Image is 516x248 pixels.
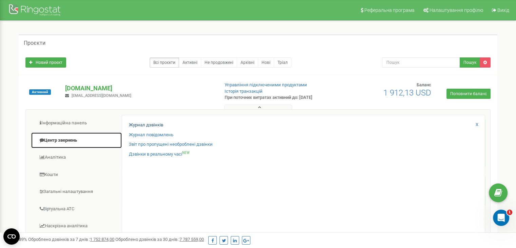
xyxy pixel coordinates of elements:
button: Пошук [460,57,480,68]
a: Історія транзакцій [225,89,263,94]
a: Віртуальна АТС [31,201,122,217]
a: Не продовжені [201,57,237,68]
span: 1 912,13 USD [383,88,431,98]
iframe: Intercom live chat [493,210,509,226]
span: Оброблено дзвінків за 30 днів : [115,237,204,242]
span: Оброблено дзвінків за 7 днів : [28,237,114,242]
a: Дзвінки в реальному часіNEW [129,151,190,158]
p: При поточних витратах активний до: [DATE] [225,94,333,101]
a: Кошти [31,166,122,183]
a: Тріал [274,57,291,68]
a: X [476,122,478,128]
span: Налаштування профілю [429,7,483,13]
a: Журнал повідомлень [129,132,173,138]
span: Активний [29,89,51,95]
a: Активні [179,57,201,68]
a: Поповнити баланс [446,89,491,99]
span: Баланс [417,82,431,87]
a: Всі проєкти [150,57,179,68]
span: 1 [507,210,512,215]
span: Реферальна програма [364,7,415,13]
a: Архівні [237,57,258,68]
span: Вихід [497,7,509,13]
a: Аналiтика [31,149,122,166]
a: Звіт про пропущені необроблені дзвінки [129,141,213,148]
a: Журнал дзвінків [129,122,163,128]
u: 7 787 559,00 [179,237,204,242]
p: [DOMAIN_NAME] [65,84,213,93]
u: 1 752 874,00 [90,237,114,242]
span: [EMAIL_ADDRESS][DOMAIN_NAME] [72,93,131,98]
h5: Проєкти [24,40,45,46]
sup: NEW [182,151,190,155]
a: Інформаційна панель [31,115,122,131]
a: Центр звернень [31,132,122,149]
a: Новий проєкт [25,57,66,68]
a: Нові [258,57,274,68]
button: Open CMP widget [3,228,20,245]
a: Наскрізна аналітика [31,218,122,234]
a: Загальні налаштування [31,183,122,200]
a: Управління підключеними продуктами [225,82,307,87]
input: Пошук [382,57,460,68]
